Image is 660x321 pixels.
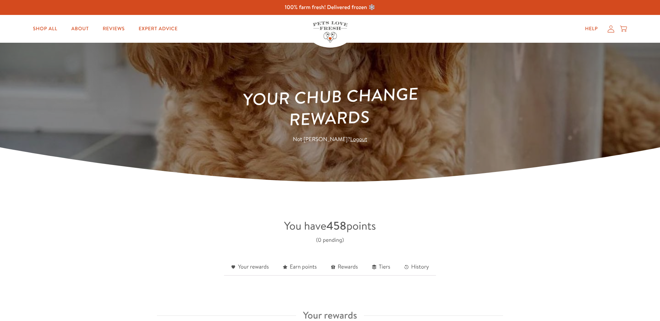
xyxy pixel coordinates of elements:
a: Help [579,22,603,36]
h1: Your Chub Change Rewards [229,82,431,133]
a: About [66,22,94,36]
div: (0 pending) [316,236,344,245]
a: Expert Advice [133,22,183,36]
a: Reviews [97,22,130,36]
a: Earn points [276,259,324,276]
a: Shop All [27,22,63,36]
span: You have points [284,218,376,233]
a: Your rewards [224,259,276,276]
a: Logout [350,135,367,143]
strong: 458 [326,218,347,233]
p: Not [PERSON_NAME]? [230,135,430,144]
img: Pets Love Fresh [313,21,348,42]
a: History [397,259,436,276]
a: Rewards [324,259,365,276]
a: Tiers [365,259,397,276]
